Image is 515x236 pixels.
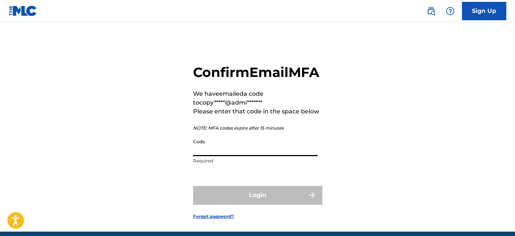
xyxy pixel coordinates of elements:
[193,125,322,131] p: NOTE: MFA codes expire after 15 minutes
[443,4,458,18] div: Help
[193,107,322,116] p: Please enter that code in the space below
[193,158,318,164] p: Required
[424,4,438,18] a: Public Search
[9,6,37,16] img: MLC Logo
[193,213,234,220] a: Forgot password?
[462,2,506,20] a: Sign Up
[446,7,455,15] img: help
[427,7,435,15] img: search
[193,64,322,81] h2: Confirm Email MFA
